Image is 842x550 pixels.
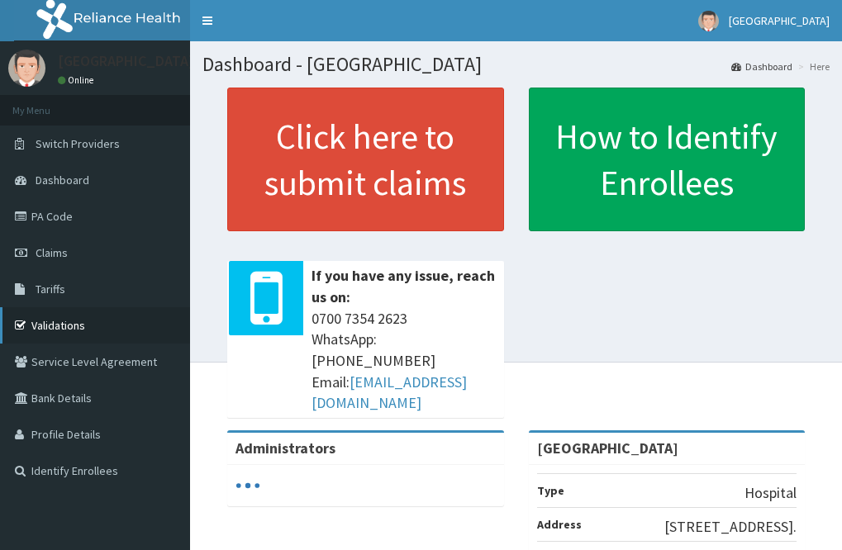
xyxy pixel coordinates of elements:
strong: [GEOGRAPHIC_DATA] [537,439,678,458]
img: User Image [8,50,45,87]
b: Administrators [235,439,335,458]
p: [STREET_ADDRESS]. [664,516,797,538]
b: If you have any issue, reach us on: [312,266,495,306]
svg: audio-loading [235,473,260,498]
span: Tariffs [36,282,65,296]
a: Dashboard [731,59,792,73]
span: Switch Providers [36,136,120,151]
span: [GEOGRAPHIC_DATA] [729,13,830,28]
li: Here [794,59,830,73]
a: Online [58,74,98,86]
b: Address [537,517,582,532]
a: Click here to submit claims [227,88,504,231]
img: User Image [698,11,719,31]
span: 0700 7354 2623 WhatsApp: [PHONE_NUMBER] Email: [312,308,496,415]
p: [GEOGRAPHIC_DATA] [58,54,194,69]
p: Hospital [744,482,797,504]
h1: Dashboard - [GEOGRAPHIC_DATA] [202,54,830,75]
b: Type [537,483,564,498]
span: Dashboard [36,173,89,187]
span: Claims [36,245,68,260]
a: How to Identify Enrollees [529,88,806,231]
a: [EMAIL_ADDRESS][DOMAIN_NAME] [312,372,467,413]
